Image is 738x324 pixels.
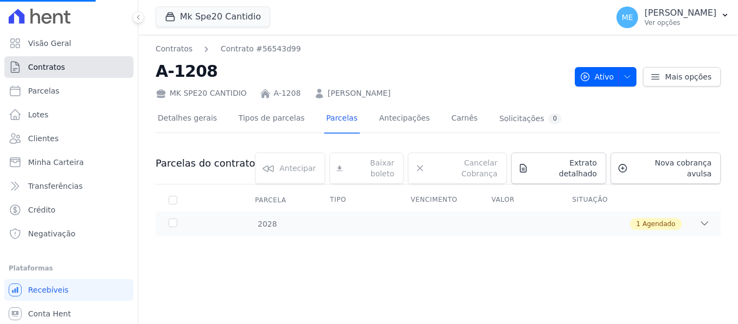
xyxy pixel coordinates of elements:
span: Minha Carteira [28,157,84,168]
span: ME [622,14,633,21]
span: Agendado [642,219,675,229]
a: Mais opções [643,67,721,87]
span: Recebíveis [28,285,69,295]
button: ME [PERSON_NAME] Ver opções [608,2,738,32]
p: Ver opções [645,18,716,27]
a: Clientes [4,128,133,149]
a: Transferências [4,175,133,197]
button: Mk Spe20 Cantidio [156,6,270,27]
span: Negativação [28,228,76,239]
h3: Parcelas do contrato [156,157,255,170]
span: Conta Hent [28,308,71,319]
a: Tipos de parcelas [237,105,307,134]
a: Contratos [4,56,133,78]
nav: Breadcrumb [156,43,301,55]
a: Contratos [156,43,192,55]
div: MK SPE20 CANTIDIO [156,88,247,99]
a: Parcelas [324,105,360,134]
span: Extrato detalhado [533,157,597,179]
th: Situação [559,189,640,211]
div: 0 [548,114,561,124]
h2: A-1208 [156,59,566,83]
th: Vencimento [398,189,478,211]
a: Lotes [4,104,133,125]
a: Minha Carteira [4,151,133,173]
span: Contratos [28,62,65,72]
a: Visão Geral [4,32,133,54]
p: [PERSON_NAME] [645,8,716,18]
a: Nova cobrança avulsa [610,153,721,184]
th: Tipo [317,189,398,211]
a: Negativação [4,223,133,244]
span: Ativo [580,67,614,87]
a: Recebíveis [4,279,133,301]
span: Mais opções [665,71,712,82]
a: Solicitações0 [497,105,563,134]
span: Lotes [28,109,49,120]
div: Parcela [242,189,299,211]
nav: Breadcrumb [156,43,566,55]
button: Ativo [575,67,637,87]
span: Nova cobrança avulsa [632,157,712,179]
a: [PERSON_NAME] [328,88,391,99]
span: 1 [636,219,641,229]
a: Carnês [449,105,480,134]
span: Visão Geral [28,38,71,49]
div: Solicitações [499,114,561,124]
a: A-1208 [274,88,301,99]
a: Parcelas [4,80,133,102]
th: Valor [479,189,559,211]
span: Transferências [28,181,83,191]
span: Clientes [28,133,58,144]
a: Contrato #56543d99 [220,43,301,55]
a: Antecipações [377,105,432,134]
a: Crédito [4,199,133,221]
div: Plataformas [9,262,129,275]
a: Detalhes gerais [156,105,219,134]
span: Crédito [28,204,56,215]
span: Parcelas [28,85,59,96]
a: Extrato detalhado [511,153,606,184]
